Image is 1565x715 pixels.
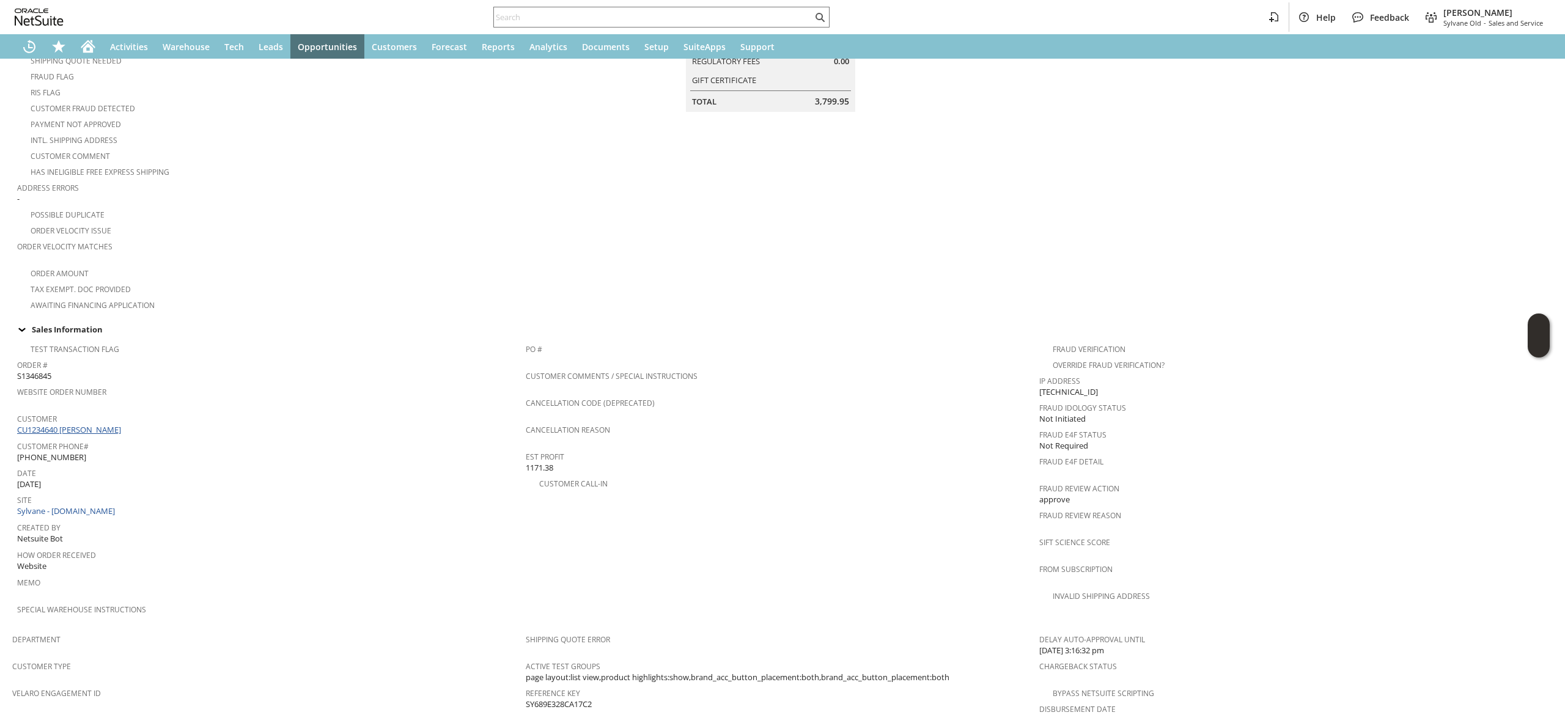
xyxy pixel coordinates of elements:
a: How Order Received [17,550,96,560]
span: [TECHNICAL_ID] [1039,386,1098,398]
a: Shipping Quote Error [526,634,610,645]
a: Active Test Groups [526,661,600,672]
svg: Shortcuts [51,39,66,54]
span: Warehouse [163,41,210,53]
a: Test Transaction Flag [31,344,119,354]
a: Fraud E4F Detail [1039,457,1103,467]
a: Support [733,34,782,59]
span: - [1484,18,1486,28]
span: SY689E328CA17C2 [526,698,592,710]
a: Customer Fraud Detected [31,103,135,114]
a: Recent Records [15,34,44,59]
span: Leads [259,41,283,53]
a: Memo [17,577,40,588]
a: SuiteApps [676,34,733,59]
a: Intl. Shipping Address [31,135,117,145]
span: Netsuite Bot [17,533,63,544]
a: Activities [103,34,155,59]
a: Order Amount [31,268,89,279]
a: Fraud Flag [31,71,74,82]
svg: Home [81,39,95,54]
a: Customer Comments / Special Instructions [526,371,698,381]
span: S1346845 [17,370,51,382]
a: Leads [251,34,290,59]
span: Website [17,560,46,572]
span: 1171.38 [526,462,553,474]
a: Shipping Quote Needed [31,56,122,66]
span: Sylvane Old [1443,18,1481,28]
span: 3,799.95 [815,95,849,108]
span: Opportunities [298,41,357,53]
a: Address Errors [17,183,79,193]
a: Special Warehouse Instructions [17,604,146,615]
a: Website Order Number [17,387,106,397]
a: Delay Auto-Approval Until [1039,634,1145,645]
a: Sift Science Score [1039,537,1110,548]
a: Customers [364,34,424,59]
a: Reference Key [526,688,580,698]
a: Department [12,634,61,645]
a: Order Velocity Matches [17,241,112,252]
a: IP Address [1039,376,1080,386]
span: 0.00 [834,56,849,67]
a: Site [17,495,32,505]
div: Shortcuts [44,34,73,59]
a: Est Profit [526,452,564,462]
a: Payment not approved [31,119,121,130]
span: Tech [224,41,244,53]
span: Feedback [1370,12,1409,23]
a: Customer [17,414,57,424]
span: [PERSON_NAME] [1443,7,1543,18]
span: Help [1316,12,1336,23]
a: Total [692,96,716,107]
a: CU1234640 [PERSON_NAME] [17,424,124,435]
a: Documents [575,34,637,59]
a: Date [17,468,36,479]
a: Velaro Engagement ID [12,688,101,698]
a: Customer Call-in [539,479,608,489]
span: SuiteApps [683,41,726,53]
span: Sales and Service [1489,18,1543,28]
a: Fraud Review Action [1039,483,1119,494]
span: - [17,193,20,205]
span: Analytics [529,41,567,53]
a: Reports [474,34,522,59]
a: Tax Exempt. Doc Provided [31,284,131,295]
span: Reports [482,41,515,53]
a: Override Fraud Verification? [1053,360,1165,370]
a: Bypass NetSuite Scripting [1053,688,1154,698]
a: Fraud Review Reason [1039,510,1121,521]
span: [DATE] 3:16:32 pm [1039,645,1104,656]
a: Disbursement Date [1039,704,1116,714]
a: Fraud E4F Status [1039,430,1107,440]
span: approve [1039,494,1070,505]
a: Forecast [424,34,474,59]
a: Created By [17,522,61,533]
a: Awaiting Financing Application [31,300,155,310]
a: Cancellation Code (deprecated) [526,398,655,408]
td: Sales Information [12,321,1553,337]
span: page layout:list view,product highlights:show,brand_acc_button_placement:both,brand_acc_button_pl... [526,672,949,683]
span: Oracle Guided Learning Widget. To move around, please hold and drag [1528,336,1550,358]
span: [PHONE_NUMBER] [17,452,86,463]
a: Customer Phone# [17,441,89,452]
a: Gift Certificate [692,75,756,86]
svg: Search [812,10,827,24]
span: Forecast [432,41,467,53]
span: Setup [644,41,669,53]
a: Fraud Verification [1053,344,1125,354]
a: Possible Duplicate [31,210,105,220]
a: Order Velocity Issue [31,226,111,236]
span: Support [740,41,775,53]
svg: Recent Records [22,39,37,54]
div: Sales Information [12,321,1548,337]
span: Activities [110,41,148,53]
a: Order # [17,360,48,370]
a: Customer Comment [31,151,110,161]
a: PO # [526,344,542,354]
a: Fraud Idology Status [1039,403,1126,413]
a: From Subscription [1039,564,1113,574]
a: Sylvane - [DOMAIN_NAME] [17,505,118,516]
iframe: Click here to launch Oracle Guided Learning Help Panel [1528,313,1550,358]
a: Setup [637,34,676,59]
